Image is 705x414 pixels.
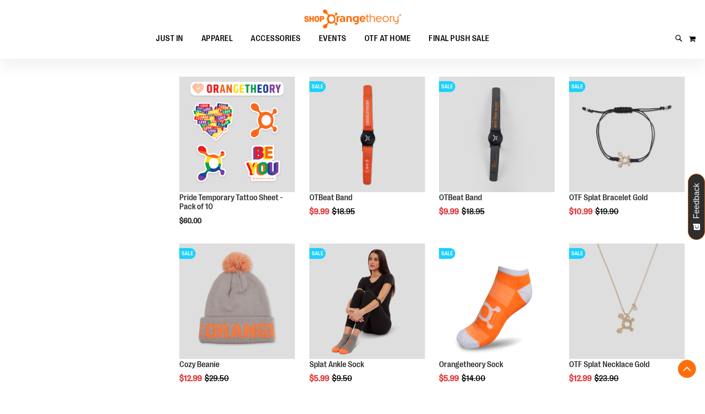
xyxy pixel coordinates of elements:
button: Back To Top [678,360,696,378]
a: ACCESSORIES [242,28,310,49]
img: Pride Temporary Tattoo Sheet - Pack of 10 [179,77,295,192]
span: SALE [179,248,196,259]
span: $29.50 [205,374,230,383]
span: $9.50 [332,374,354,383]
a: OTF AT HOME [355,28,420,49]
div: product [565,239,689,406]
a: OTBeat Band [439,193,482,202]
div: product [434,239,559,406]
span: OTF AT HOME [364,28,411,49]
span: $19.90 [595,207,620,216]
span: ACCESSORIES [251,28,301,49]
a: Pride Temporary Tattoo Sheet - Pack of 10 [179,77,295,193]
a: EVENTS [310,28,355,49]
a: APPAREL [192,28,242,49]
span: EVENTS [319,28,346,49]
a: Product image for Orangetheory SockSALE [439,244,555,360]
span: $9.99 [309,207,331,216]
img: Product image for Orangetheory Sock [439,244,555,359]
a: OTF Splat Bracelet Gold [569,193,648,202]
a: OTBeat BandSALE [439,77,555,193]
a: Product image for Splat Necklace GoldSALE [569,244,685,360]
img: Product image for Splat Bracelet Gold [569,77,685,192]
span: FINAL PUSH SALE [429,28,490,49]
span: SALE [439,81,455,92]
span: $5.99 [439,374,460,383]
span: $12.99 [179,374,203,383]
img: Product image for Splat Necklace Gold [569,244,685,359]
a: FINAL PUSH SALE [420,28,499,49]
span: $9.99 [439,207,460,216]
a: Splat Ankle Sock [309,360,364,369]
span: $18.95 [332,207,356,216]
span: APPAREL [201,28,233,49]
a: Orangetheory Sock [439,360,503,369]
a: JUST IN [147,28,192,49]
img: OTBeat Band [439,77,555,192]
img: Shop Orangetheory [303,9,402,28]
span: $14.00 [462,374,487,383]
span: $5.99 [309,374,331,383]
a: Product image for Splat Bracelet GoldSALE [569,77,685,193]
a: OTBeat Band [309,193,352,202]
div: product [305,72,430,239]
a: Cozy Beanie [179,360,219,369]
a: OTBeat BandSALE [309,77,425,193]
span: SALE [309,248,326,259]
img: OTBeat Band [309,77,425,192]
span: $12.99 [569,374,593,383]
span: SALE [569,248,585,259]
span: $60.00 [179,217,203,225]
div: product [305,239,430,406]
div: product [565,72,689,239]
a: Pride Temporary Tattoo Sheet - Pack of 10 [179,193,283,211]
span: $10.99 [569,207,594,216]
a: Product image for Splat Ankle SockSALE [309,244,425,360]
span: SALE [569,81,585,92]
div: product [175,239,299,406]
span: $23.90 [594,374,620,383]
img: Product image for Splat Ankle Sock [309,244,425,359]
button: Feedback - Show survey [688,174,705,240]
div: product [434,72,559,239]
span: Feedback [692,183,701,219]
span: SALE [309,81,326,92]
a: Main view of OTF Cozy Scarf GreySALE [179,244,295,360]
img: Main view of OTF Cozy Scarf Grey [179,244,295,359]
span: SALE [439,248,455,259]
div: product [175,72,299,248]
a: OTF Splat Necklace Gold [569,360,649,369]
span: $18.95 [462,207,486,216]
span: JUST IN [156,28,183,49]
